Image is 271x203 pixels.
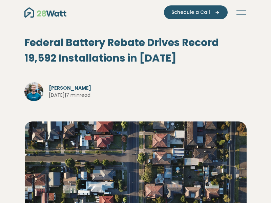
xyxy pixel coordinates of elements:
img: 28Watt [24,7,66,18]
nav: Main navigation [24,5,247,19]
button: Schedule a Call [164,5,228,19]
span: [DATE] | 7 min read [49,92,90,99]
span: Schedule a Call [171,9,210,16]
h1: Federal Battery Rebate Drives Record 19,592 Installations in [DATE] [24,35,247,66]
img: Robin Stam [24,82,43,101]
span: [PERSON_NAME] [49,85,96,92]
button: Toggle navigation [236,9,247,16]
